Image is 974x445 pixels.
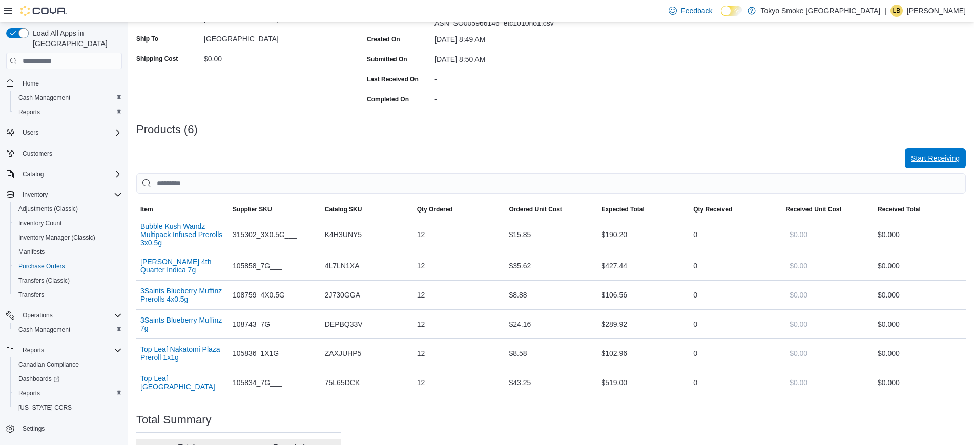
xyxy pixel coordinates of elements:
[890,5,903,17] div: Lindsay Belford
[14,231,99,244] a: Inventory Manager (Classic)
[20,6,67,16] img: Cova
[597,314,689,334] div: $289.92
[14,401,122,414] span: Washington CCRS
[434,31,572,44] div: [DATE] 8:49 AM
[665,1,716,21] a: Feedback
[14,203,82,215] a: Adjustments (Classic)
[785,224,812,245] button: $0.00
[18,375,59,383] span: Dashboards
[23,129,38,137] span: Users
[689,285,781,305] div: 0
[597,343,689,364] div: $102.96
[14,260,122,272] span: Purchase Orders
[790,348,807,358] span: $0.00
[18,262,65,270] span: Purchase Orders
[14,401,76,414] a: [US_STATE] CCRS
[18,77,43,90] a: Home
[14,106,44,118] a: Reports
[509,205,562,214] span: Ordered Unit Cost
[785,372,812,393] button: $0.00
[14,324,74,336] a: Cash Management
[14,324,122,336] span: Cash Management
[10,372,126,386] a: Dashboards
[18,168,122,180] span: Catalog
[136,414,212,426] h3: Total Summary
[18,76,122,89] span: Home
[761,5,881,17] p: Tokyo Smoke [GEOGRAPHIC_DATA]
[18,147,122,160] span: Customers
[689,201,781,218] button: Qty Received
[785,285,812,305] button: $0.00
[785,314,812,334] button: $0.00
[14,246,49,258] a: Manifests
[18,168,48,180] button: Catalog
[18,205,78,213] span: Adjustments (Classic)
[18,291,44,299] span: Transfers
[2,75,126,90] button: Home
[14,92,74,104] a: Cash Management
[140,374,224,391] button: Top Leaf [GEOGRAPHIC_DATA]
[18,422,122,435] span: Settings
[14,246,122,258] span: Manifests
[325,347,362,359] span: ZAXJUHP5
[367,55,407,63] label: Submitted On
[23,170,44,178] span: Catalog
[18,248,45,256] span: Manifests
[10,202,126,216] button: Adjustments (Classic)
[505,343,597,364] div: $8.58
[413,201,505,218] button: Qty Ordered
[597,285,689,305] div: $106.56
[18,94,70,102] span: Cash Management
[14,274,74,287] a: Transfers (Classic)
[10,400,126,415] button: [US_STATE] CCRS
[413,314,505,334] div: 12
[14,217,122,229] span: Inventory Count
[18,147,56,160] a: Customers
[505,224,597,245] div: $15.85
[878,289,962,301] div: $0.00 0
[321,201,413,218] button: Catalog SKU
[14,92,122,104] span: Cash Management
[785,256,812,276] button: $0.00
[18,219,62,227] span: Inventory Count
[29,28,122,49] span: Load All Apps in [GEOGRAPHIC_DATA]
[18,234,95,242] span: Inventory Manager (Classic)
[14,260,69,272] a: Purchase Orders
[14,289,122,301] span: Transfers
[367,75,419,83] label: Last Received On
[781,201,874,218] button: Received Unit Cost
[325,289,360,301] span: 2J730GGA
[140,316,224,332] button: 3Saints Blueberry Muffinz 7g
[597,224,689,245] div: $190.20
[18,344,122,356] span: Reports
[413,372,505,393] div: 12
[233,347,291,359] span: 105836_1X1G___
[790,229,807,240] span: $0.00
[18,344,48,356] button: Reports
[14,387,122,399] span: Reports
[413,256,505,276] div: 12
[884,5,886,17] p: |
[911,153,960,163] span: Start Receiving
[14,358,83,371] a: Canadian Compliance
[140,222,224,247] button: Bubble Kush Wandz Multipack Infused Prerolls 3x0.5g
[874,201,966,218] button: Received Total
[790,377,807,388] span: $0.00
[785,343,812,364] button: $0.00
[10,323,126,337] button: Cash Management
[14,231,122,244] span: Inventory Manager (Classic)
[23,79,39,88] span: Home
[229,201,321,218] button: Supplier SKU
[689,256,781,276] div: 0
[325,260,360,272] span: 4L7LN1XA
[233,318,282,330] span: 108743_7G___
[18,188,122,201] span: Inventory
[413,224,505,245] div: 12
[417,205,453,214] span: Qty Ordered
[10,259,126,273] button: Purchase Orders
[367,95,409,103] label: Completed On
[597,372,689,393] div: $519.00
[136,201,229,218] button: Item
[14,373,64,385] a: Dashboards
